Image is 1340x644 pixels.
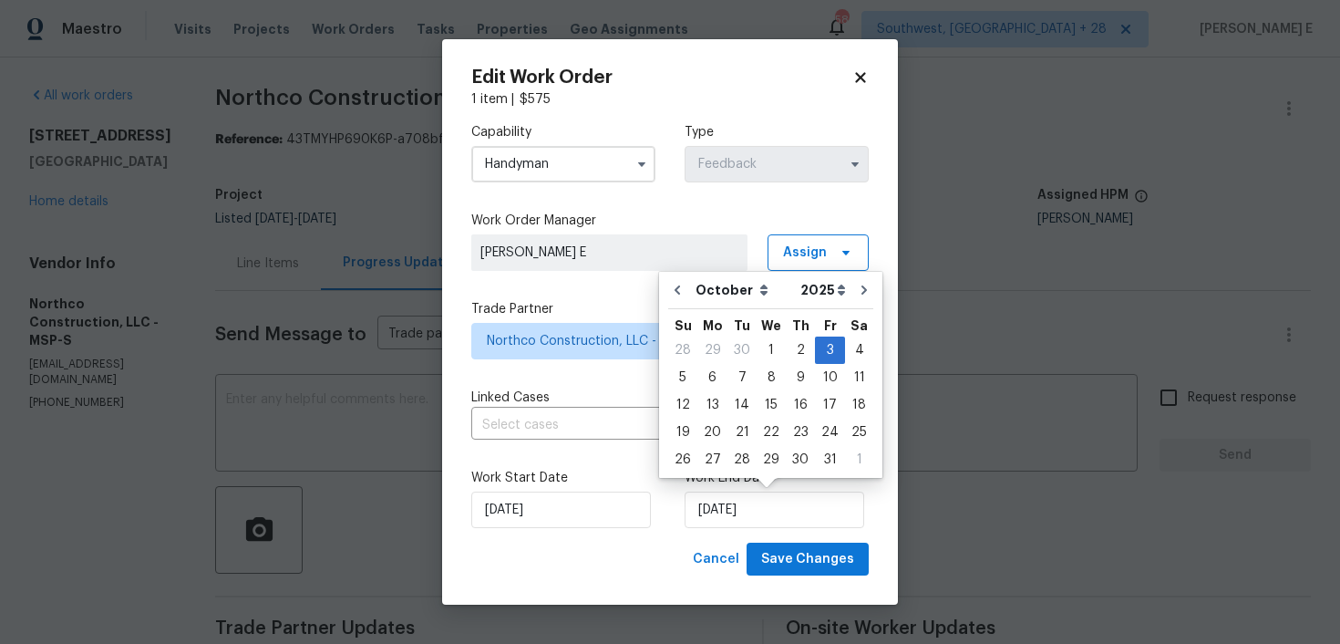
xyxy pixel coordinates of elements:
div: Tue Oct 28 2025 [727,446,757,473]
span: Assign [783,244,827,262]
div: 4 [845,338,873,363]
div: Thu Oct 09 2025 [786,364,815,391]
abbr: Saturday [850,319,868,332]
div: 12 [668,392,697,418]
div: Wed Oct 15 2025 [757,391,786,419]
div: 19 [668,420,697,445]
div: 14 [727,392,757,418]
div: Fri Oct 03 2025 [815,337,845,364]
div: 3 [815,338,845,363]
div: 9 [786,365,815,390]
input: Select cases [471,411,818,440]
div: Sat Oct 04 2025 [845,337,873,364]
div: Thu Oct 16 2025 [786,391,815,419]
div: Wed Oct 22 2025 [757,419,786,446]
label: Type [685,123,869,141]
span: Save Changes [761,548,854,571]
div: 31 [815,447,845,473]
div: 7 [727,365,757,390]
div: Sun Oct 26 2025 [668,446,697,473]
div: Sat Nov 01 2025 [845,446,873,473]
abbr: Thursday [792,319,809,332]
span: [PERSON_NAME] E [480,244,738,262]
abbr: Wednesday [761,319,781,332]
span: Northco Construction, LLC - MSP-S [487,332,827,350]
span: $ 575 [520,93,551,106]
div: Tue Oct 14 2025 [727,391,757,419]
input: Select... [685,146,869,182]
div: 15 [757,392,786,418]
div: 6 [697,365,727,390]
div: 1 [757,338,786,363]
input: M/D/YYYY [685,492,864,528]
div: 17 [815,392,845,418]
label: Trade Partner [471,300,869,318]
div: Thu Oct 30 2025 [786,446,815,473]
div: Fri Oct 10 2025 [815,364,845,391]
button: Go to next month [850,272,878,308]
div: Sun Oct 19 2025 [668,419,697,446]
abbr: Friday [824,319,837,332]
div: 28 [727,447,757,473]
button: Show options [631,153,653,175]
input: Select... [471,146,655,182]
div: 25 [845,420,873,445]
button: Show options [844,153,866,175]
div: 8 [757,365,786,390]
div: 27 [697,447,727,473]
h2: Edit Work Order [471,68,852,87]
select: Month [691,276,796,304]
label: Work Order Manager [471,212,869,230]
div: 10 [815,365,845,390]
div: 16 [786,392,815,418]
abbr: Tuesday [734,319,750,332]
button: Go to previous month [664,272,691,308]
div: 18 [845,392,873,418]
abbr: Sunday [675,319,692,332]
div: Mon Oct 06 2025 [697,364,727,391]
div: Thu Oct 02 2025 [786,337,815,364]
select: Year [796,276,850,304]
div: 20 [697,420,727,445]
div: Mon Oct 27 2025 [697,446,727,473]
div: 26 [668,447,697,473]
div: Fri Oct 31 2025 [815,446,845,473]
div: Wed Oct 08 2025 [757,364,786,391]
div: Sun Oct 05 2025 [668,364,697,391]
div: Mon Oct 13 2025 [697,391,727,419]
div: 11 [845,365,873,390]
span: Linked Cases [471,389,550,407]
div: Fri Oct 17 2025 [815,391,845,419]
div: 30 [786,447,815,473]
div: 24 [815,420,845,445]
div: 29 [757,447,786,473]
div: Sun Oct 12 2025 [668,391,697,419]
div: 13 [697,392,727,418]
div: 21 [727,420,757,445]
label: Capability [471,123,655,141]
div: 28 [668,338,697,363]
div: 2 [786,338,815,363]
div: 1 [845,447,873,473]
div: Mon Sep 29 2025 [697,337,727,364]
div: Sat Oct 11 2025 [845,364,873,391]
div: 29 [697,338,727,363]
div: Tue Oct 07 2025 [727,364,757,391]
div: Sat Oct 18 2025 [845,391,873,419]
button: Save Changes [747,543,869,576]
div: Sat Oct 25 2025 [845,419,873,446]
div: Fri Oct 24 2025 [815,419,845,446]
div: Wed Oct 01 2025 [757,337,786,364]
div: Tue Sep 30 2025 [727,337,757,364]
div: 1 item | [471,90,869,109]
div: Tue Oct 21 2025 [727,419,757,446]
div: 30 [727,338,757,363]
div: Mon Oct 20 2025 [697,419,727,446]
div: 5 [668,365,697,390]
div: Sun Sep 28 2025 [668,337,697,364]
span: Cancel [693,548,739,571]
button: Cancel [685,543,747,576]
div: Thu Oct 23 2025 [786,419,815,446]
div: Wed Oct 29 2025 [757,446,786,473]
div: 23 [786,420,815,445]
